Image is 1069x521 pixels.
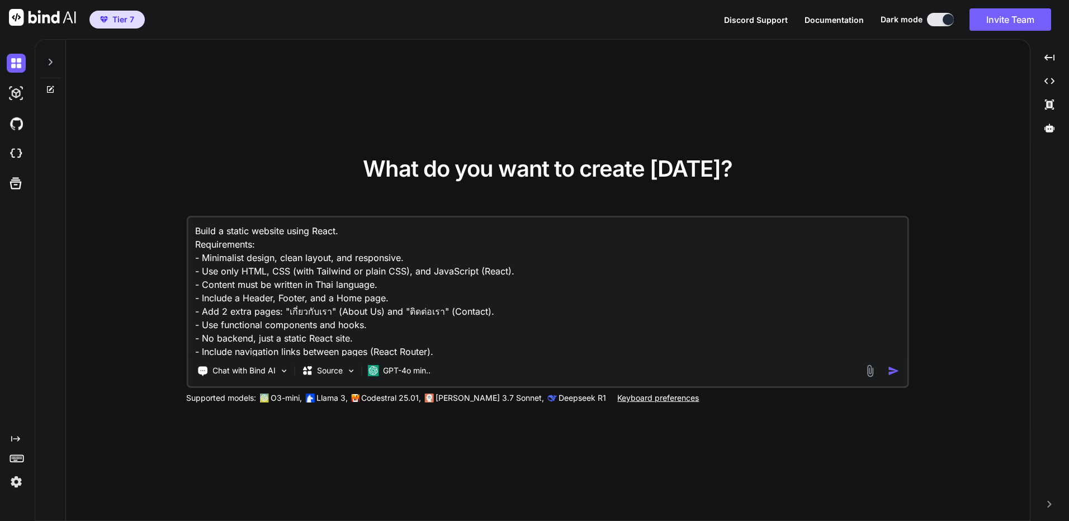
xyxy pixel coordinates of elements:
[7,54,26,73] img: darkChat
[279,366,288,376] img: Pick Tools
[186,392,256,404] p: Supported models:
[271,392,302,404] p: O3-mini,
[805,15,864,25] span: Documentation
[724,15,788,25] span: Discord Support
[317,365,343,376] p: Source
[363,155,732,182] span: What do you want to create [DATE]?
[316,392,348,404] p: Llama 3,
[805,14,864,26] button: Documentation
[424,394,433,402] img: claude
[7,144,26,163] img: cloudideIcon
[617,392,699,404] p: Keyboard preferences
[112,14,134,25] span: Tier 7
[7,84,26,103] img: darkAi-studio
[361,392,421,404] p: Codestral 25.01,
[383,365,431,376] p: GPT-4o min..
[881,14,923,25] span: Dark mode
[436,392,544,404] p: [PERSON_NAME] 3.7 Sonnet,
[305,394,314,402] img: Llama2
[7,114,26,133] img: githubDark
[346,366,356,376] img: Pick Models
[969,8,1051,31] button: Invite Team
[559,392,606,404] p: Deepseek R1
[212,365,276,376] p: Chat with Bind AI
[351,394,359,402] img: Mistral-AI
[259,394,268,402] img: GPT-4
[367,365,379,376] img: GPT-4o mini
[100,16,108,23] img: premium
[547,394,556,402] img: claude
[724,14,788,26] button: Discord Support
[864,364,877,377] img: attachment
[888,365,900,377] img: icon
[7,472,26,491] img: settings
[89,11,145,29] button: premiumTier 7
[9,9,76,26] img: Bind AI
[188,217,907,356] textarea: Build a static website using React. Requirements: - Minimalist design, clean layout, and responsi...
